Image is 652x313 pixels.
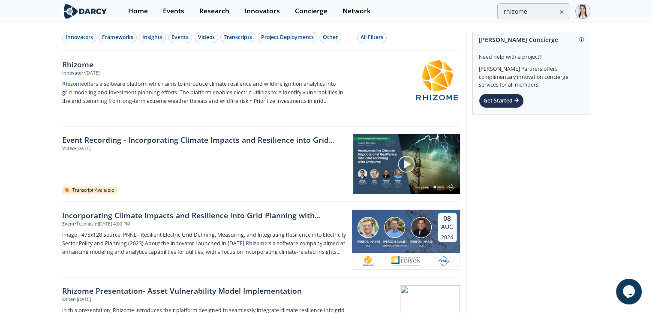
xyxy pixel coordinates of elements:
div: Concierge [295,8,328,15]
div: Other [323,33,338,41]
div: Events [163,8,184,15]
div: SCE [408,244,435,247]
img: sce.com.png [391,256,421,266]
div: Frameworks [102,33,133,41]
div: Insights [142,33,162,41]
a: Event Recording - Incorporating Climate Impacts and Resilience into Grid Planning with Rhizome [62,134,347,145]
img: 7a23de32-d30d-4cfc-abe9-8cd6ab8f5930 [363,256,373,266]
div: 08 [441,214,454,223]
div: [PERSON_NAME] [408,240,435,244]
img: logo-wide.svg [62,4,109,19]
div: 2024 [441,232,454,241]
div: Research [199,8,229,15]
div: Innovators [244,8,280,15]
div: Video [62,145,75,152]
img: Profile [575,4,590,19]
button: Innovators [62,32,96,43]
div: Transcripts [224,33,252,41]
div: Incorporating Climate Impacts and Resilience into Grid Planning with Rhizome [62,210,346,221]
button: Videos [195,32,218,43]
div: • [DATE] [75,296,91,303]
div: Need help with a project? [479,47,584,61]
button: Transcripts [220,32,255,43]
div: [PERSON_NAME] Partners offers complimentary innovation concierge services for all members. [479,61,584,89]
iframe: chat widget [616,279,643,304]
div: [PERSON_NAME] [382,240,408,244]
button: All Filters [357,32,387,43]
div: [PERSON_NAME] [355,240,382,244]
div: Rhizome [62,59,346,70]
div: Innovator [62,70,84,77]
div: • [DATE] [84,70,99,77]
div: Event [62,221,75,228]
div: • Technical • [DATE] 4:00 PM [75,221,130,228]
div: [PERSON_NAME] Concierge [479,32,584,47]
img: Robert Weik [384,217,405,238]
div: Aug [441,223,454,231]
div: Portland General Electric [382,244,408,247]
div: Innovators [66,33,93,41]
img: play-chapters-gray.svg [397,155,415,173]
strong: Rhizome [62,80,84,87]
strong: Rhizome [246,240,267,247]
div: Transcript Available [62,187,117,194]
div: Get Started [479,93,524,108]
img: Stephen Torres [411,217,432,238]
div: All Filters [361,33,383,41]
button: Frameworks [99,32,137,43]
img: portlandgeneral.com.png [439,256,449,266]
button: Project Deployments [258,32,317,43]
div: Other [62,296,75,303]
img: Rhizome [416,60,458,102]
a: Rhizome Innovator •[DATE] Rhizomeoffers a software platform which aims to introduce climate resil... [62,51,460,126]
div: Network [343,8,371,15]
div: Events [171,33,189,41]
input: Advanced Search [497,3,569,19]
div: Videos [198,33,215,41]
div: • [DATE] [75,145,90,152]
div: SCE [355,244,382,247]
div: Project Deployments [261,33,314,41]
button: Events [168,32,192,43]
button: Insights [139,32,166,43]
button: Other [319,32,341,43]
a: Incorporating Climate Impacts and Resilience into Grid Planning with Rhizome Event •Technical•[DA... [62,202,460,277]
div: Rhizome Presentation- Asset Vulnerability Model Implementation [62,285,346,296]
p: Image =475x128 Source: PNNL - Resilient Electric Grid Defining, Measuring, and Integrating Resili... [62,231,346,256]
img: Alex Pusch [358,217,379,238]
p: offers a software platform which aims to introduce climate resilience and wildfire ignition analy... [62,80,346,105]
img: information.svg [579,37,584,42]
div: Home [128,8,148,15]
